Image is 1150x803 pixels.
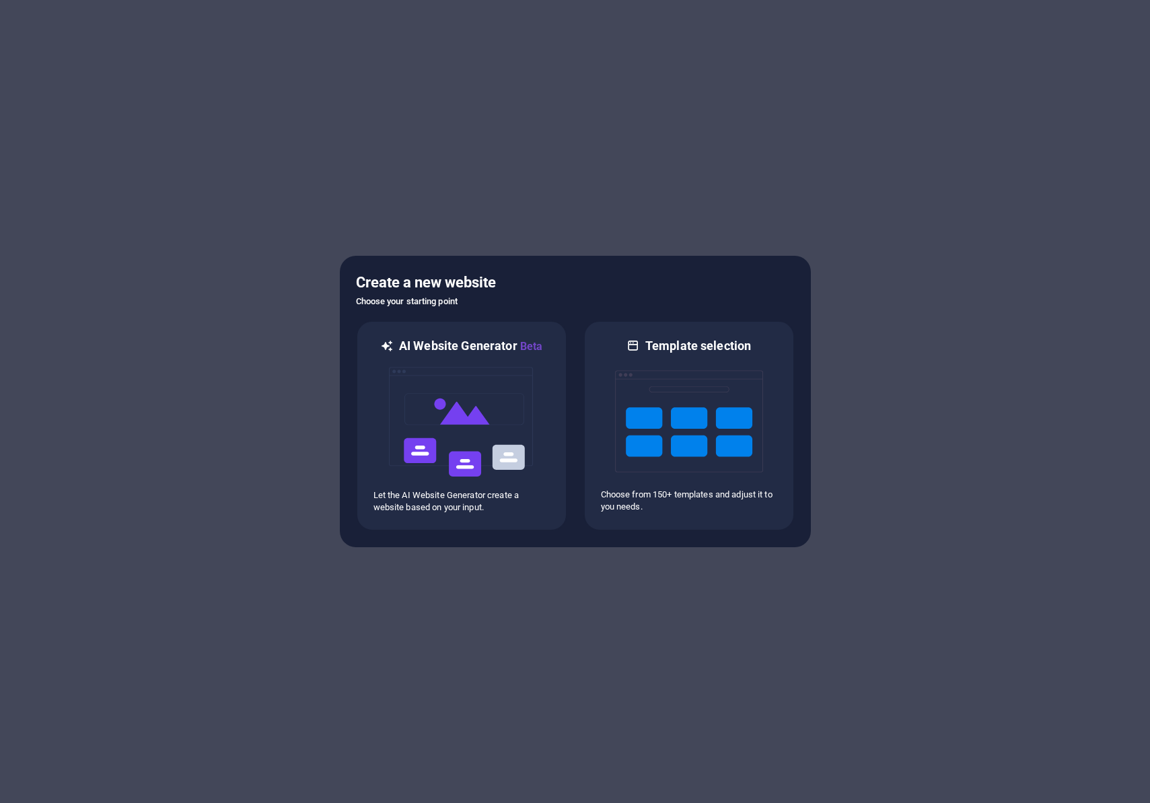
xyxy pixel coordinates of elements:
div: Template selectionChoose from 150+ templates and adjust it to you needs. [583,320,795,531]
h6: Template selection [645,338,751,354]
span: Beta [517,340,543,353]
h6: Choose your starting point [356,293,795,310]
h5: Create a new website [356,272,795,293]
p: Choose from 150+ templates and adjust it to you needs. [601,489,777,513]
div: AI Website GeneratorBetaaiLet the AI Website Generator create a website based on your input. [356,320,567,531]
p: Let the AI Website Generator create a website based on your input. [373,489,550,514]
img: ai [388,355,536,489]
h6: AI Website Generator [399,338,542,355]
